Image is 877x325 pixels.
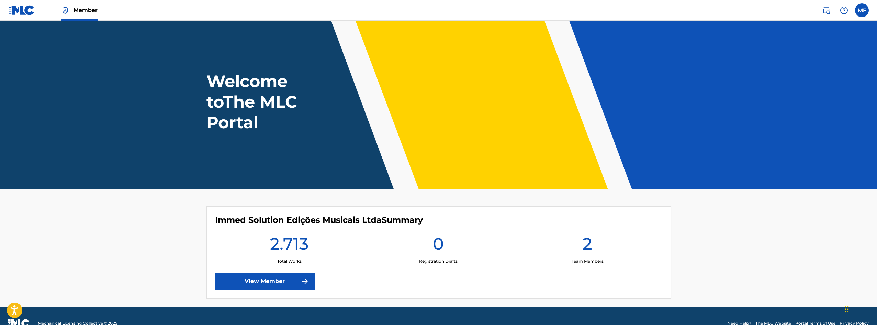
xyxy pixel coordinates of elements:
img: search [822,6,830,14]
h1: 2 [583,234,592,258]
iframe: Chat Widget [843,292,877,325]
p: Team Members [572,258,604,264]
h1: 0 [433,234,444,258]
img: f7272a7cc735f4ea7f67.svg [301,277,309,285]
img: help [840,6,848,14]
div: Widget de chat [843,292,877,325]
span: Member [74,6,98,14]
a: Public Search [819,3,833,17]
h4: Immed Solution Edições Musicais Ltda [215,215,423,225]
div: Help [837,3,851,17]
div: User Menu [855,3,869,17]
h1: 2.713 [270,234,308,258]
p: Registration Drafts [419,258,458,264]
h1: Welcome to The MLC Portal [206,71,335,133]
div: Arrastar [845,299,849,319]
a: View Member [215,273,315,290]
img: MLC Logo [8,5,35,15]
p: Total Works [277,258,302,264]
img: Top Rightsholder [61,6,69,14]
